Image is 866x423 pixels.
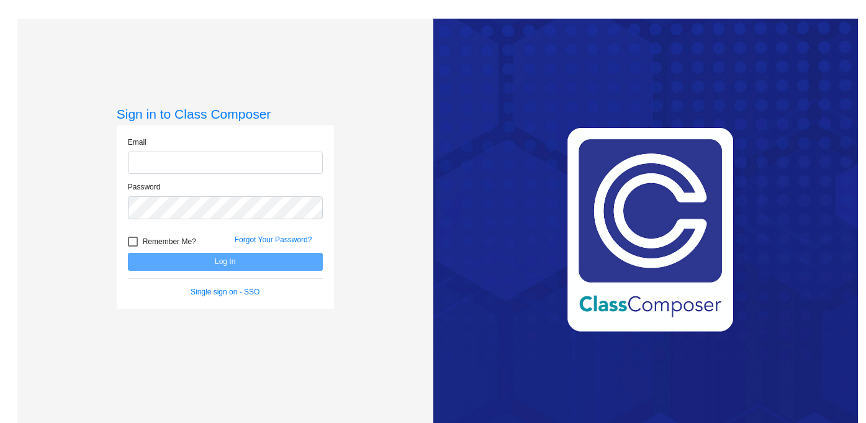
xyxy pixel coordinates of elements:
a: Single sign on - SSO [191,288,259,296]
a: Forgot Your Password? [235,235,312,244]
span: Remember Me? [143,234,196,249]
label: Email [128,137,147,148]
h3: Sign in to Class Composer [117,106,334,122]
button: Log In [128,253,323,271]
label: Password [128,181,161,193]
